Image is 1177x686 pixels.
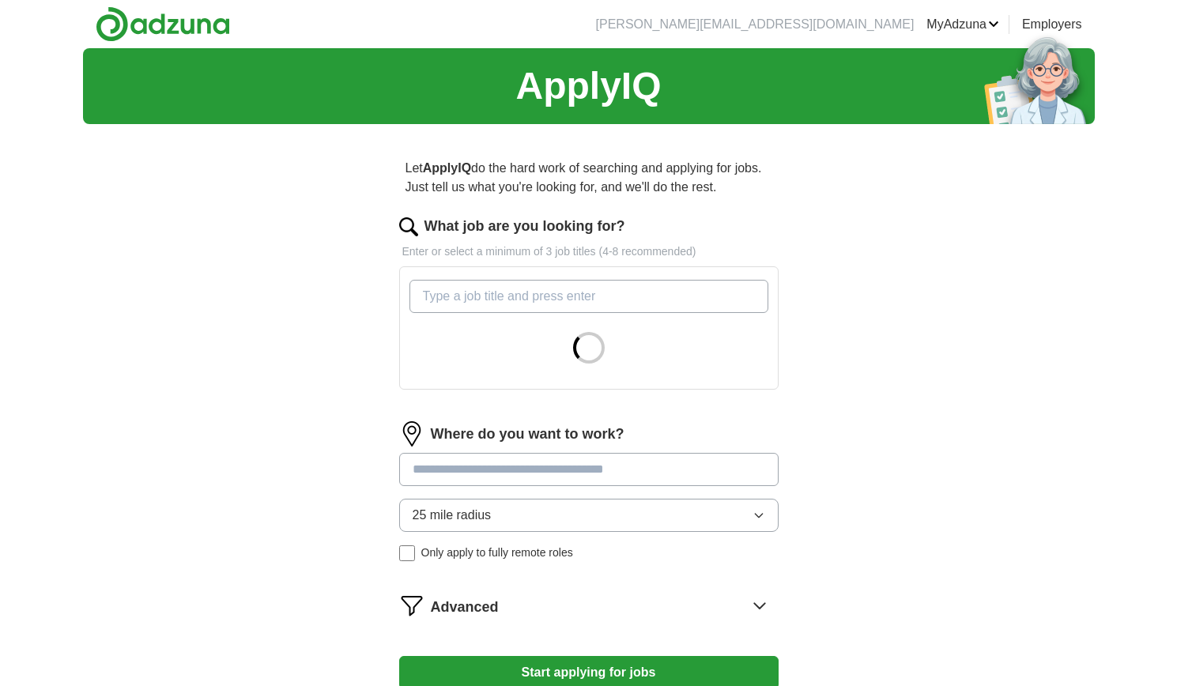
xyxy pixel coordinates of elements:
span: 25 mile radius [413,506,492,525]
h1: ApplyIQ [515,58,661,115]
img: search.png [399,217,418,236]
span: Only apply to fully remote roles [421,545,573,561]
input: Type a job title and press enter [409,280,768,313]
img: Adzuna logo [96,6,230,42]
button: 25 mile radius [399,499,779,532]
p: Let do the hard work of searching and applying for jobs. Just tell us what you're looking for, an... [399,153,779,203]
img: location.png [399,421,424,447]
img: filter [399,593,424,618]
li: [PERSON_NAME][EMAIL_ADDRESS][DOMAIN_NAME] [596,15,915,34]
p: Enter or select a minimum of 3 job titles (4-8 recommended) [399,243,779,260]
a: Employers [1022,15,1082,34]
strong: ApplyIQ [423,161,471,175]
a: MyAdzuna [926,15,999,34]
input: Only apply to fully remote roles [399,545,415,561]
span: Advanced [431,597,499,618]
label: Where do you want to work? [431,424,624,445]
label: What job are you looking for? [424,216,625,237]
